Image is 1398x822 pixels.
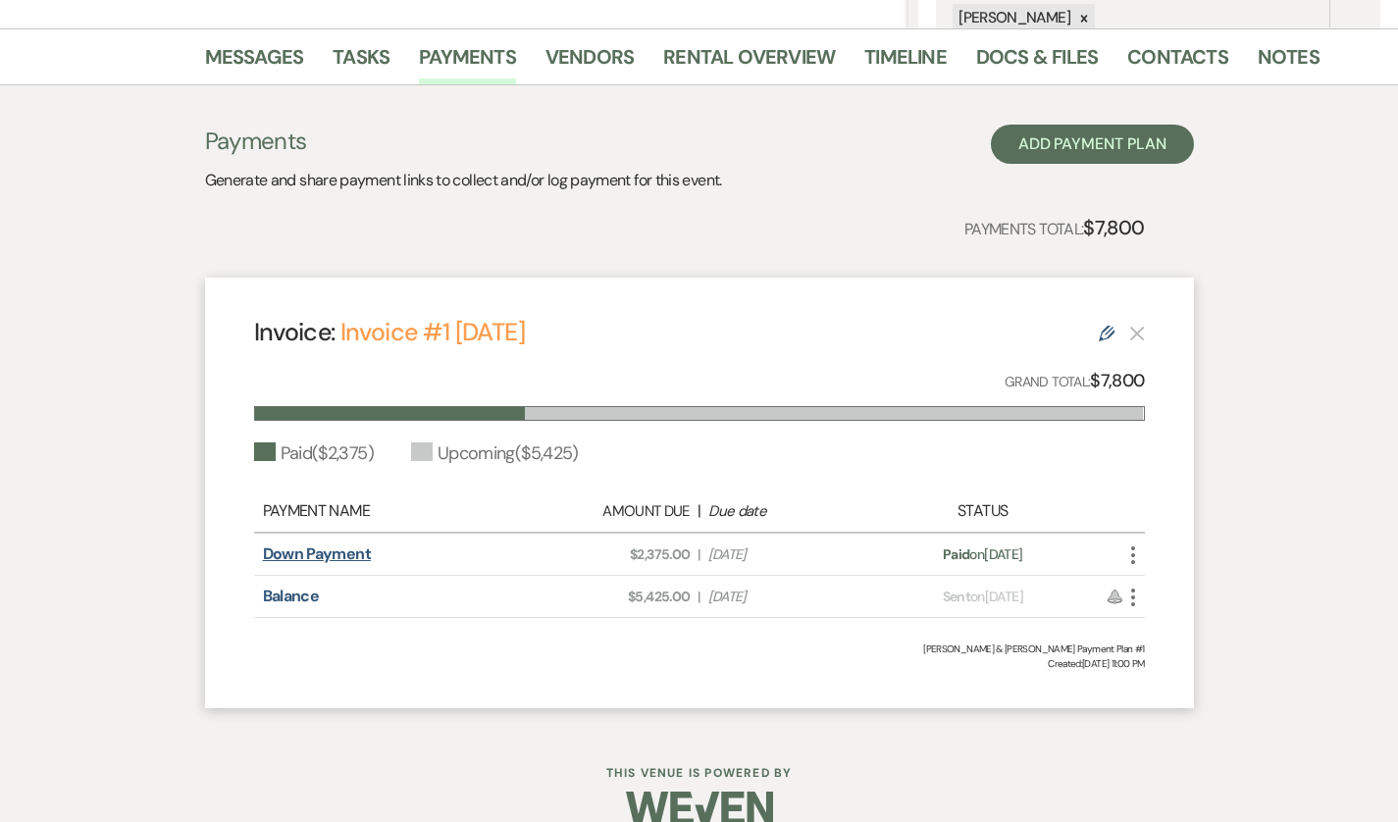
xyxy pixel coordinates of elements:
span: $5,425.00 [535,587,690,607]
div: Status [873,499,1091,523]
span: Sent [943,588,970,605]
strong: $7,800 [1083,215,1144,240]
p: Grand Total: [1005,367,1145,395]
a: Docs & Files [976,41,1098,84]
div: on [DATE] [873,587,1091,607]
span: | [698,587,699,607]
a: Messages [205,41,304,84]
button: Add Payment Plan [991,125,1194,164]
span: | [698,544,699,565]
div: | [525,499,874,523]
button: This payment plan cannot be deleted because it contains links that have been paid through Weven’s... [1129,325,1145,341]
span: $2,375.00 [535,544,690,565]
h3: Payments [205,125,722,158]
a: Contacts [1127,41,1228,84]
strong: $7,800 [1090,369,1144,392]
span: [DATE] [708,587,863,607]
a: Notes [1258,41,1320,84]
a: Down Payment [263,543,371,564]
a: Rental Overview [663,41,835,84]
div: Due date [708,500,863,523]
div: Payment Name [263,499,525,523]
div: Amount Due [535,500,690,523]
a: Vendors [545,41,634,84]
span: Created: [DATE] 11:00 PM [254,656,1145,671]
p: Generate and share payment links to collect and/or log payment for this event. [205,168,722,193]
a: Balance [263,586,320,606]
div: on [DATE] [873,544,1091,565]
span: Paid [943,545,969,563]
a: Timeline [864,41,947,84]
p: Payments Total: [964,212,1145,243]
div: [PERSON_NAME] & [PERSON_NAME] Payment Plan #1 [254,642,1145,656]
a: Tasks [333,41,389,84]
a: Payments [419,41,516,84]
h4: Invoice: [254,315,525,349]
div: [PERSON_NAME] [953,4,1073,32]
a: Invoice #1 [DATE] [340,316,525,348]
span: [DATE] [708,544,863,565]
div: Upcoming ( $5,425 ) [411,440,579,467]
div: Paid ( $2,375 ) [254,440,374,467]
